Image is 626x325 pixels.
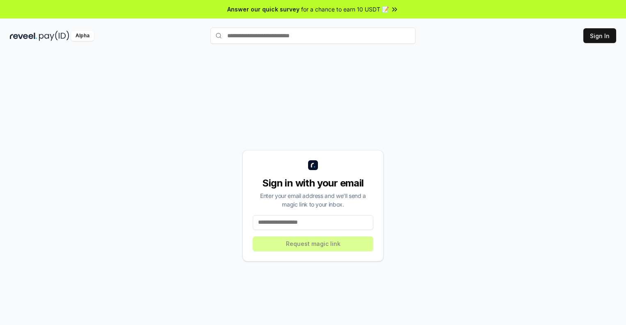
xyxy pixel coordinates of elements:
[71,31,94,41] div: Alpha
[253,191,373,209] div: Enter your email address and we’ll send a magic link to your inbox.
[10,31,37,41] img: reveel_dark
[227,5,299,14] span: Answer our quick survey
[583,28,616,43] button: Sign In
[308,160,318,170] img: logo_small
[253,177,373,190] div: Sign in with your email
[39,31,69,41] img: pay_id
[301,5,389,14] span: for a chance to earn 10 USDT 📝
